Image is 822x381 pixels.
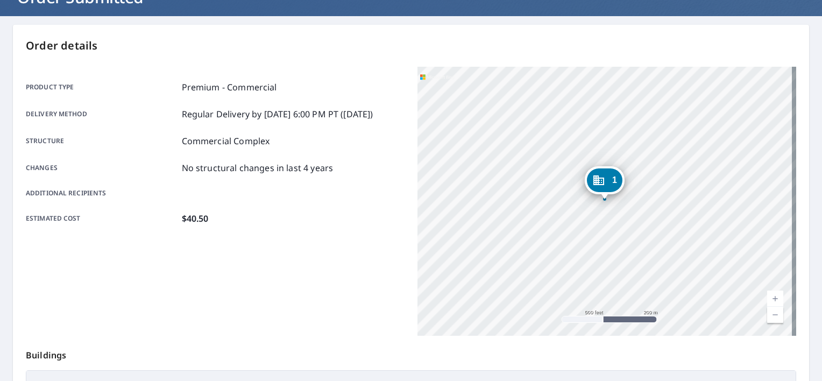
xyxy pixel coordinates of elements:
p: Structure [26,135,178,147]
p: No structural changes in last 4 years [182,161,334,174]
p: Buildings [26,336,796,370]
p: Order details [26,38,796,54]
p: Regular Delivery by [DATE] 6:00 PM PT ([DATE]) [182,108,373,121]
p: Product type [26,81,178,94]
span: 1 [612,176,617,184]
p: Changes [26,161,178,174]
div: Dropped pin, building 1, Commercial property, 2503 SE Martin Luther King Jr St Mineral Wells, TX ... [585,166,625,200]
p: Estimated cost [26,212,178,225]
p: Premium - Commercial [182,81,277,94]
p: Additional recipients [26,188,178,198]
a: Current Level 16, Zoom In [767,291,783,307]
p: Commercial Complex [182,135,270,147]
p: $40.50 [182,212,209,225]
a: Current Level 16, Zoom Out [767,307,783,323]
p: Delivery method [26,108,178,121]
